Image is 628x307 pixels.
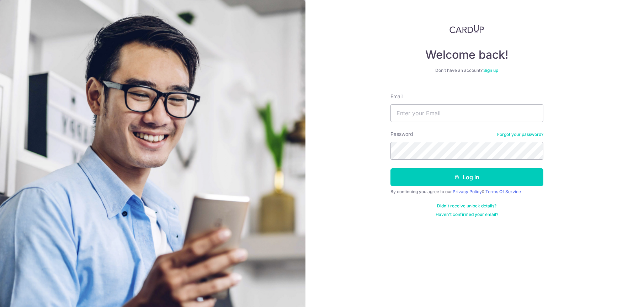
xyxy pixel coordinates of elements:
a: Forgot your password? [497,132,543,137]
label: Password [390,131,413,138]
img: CardUp Logo [449,25,484,33]
a: Haven't confirmed your email? [436,212,498,217]
a: Privacy Policy [453,189,482,194]
div: By continuing you agree to our & [390,189,543,195]
a: Sign up [483,68,498,73]
h4: Welcome back! [390,48,543,62]
a: Didn't receive unlock details? [437,203,496,209]
label: Email [390,93,403,100]
div: Don’t have an account? [390,68,543,73]
input: Enter your Email [390,104,543,122]
a: Terms Of Service [485,189,521,194]
button: Log in [390,168,543,186]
